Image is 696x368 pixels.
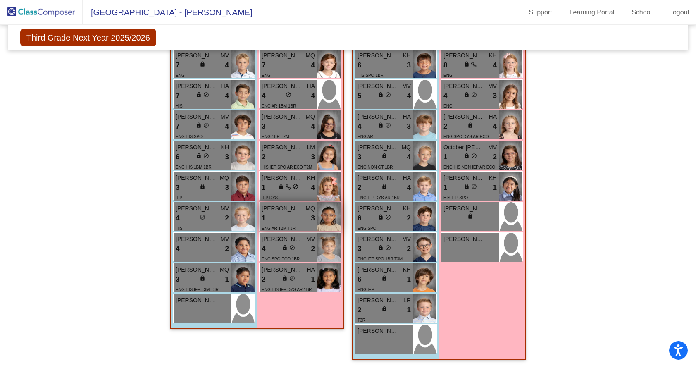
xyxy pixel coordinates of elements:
[262,104,296,108] span: ENG AR 1BM 1BR
[358,182,361,193] span: 2
[262,204,303,213] span: [PERSON_NAME]
[471,92,477,98] span: do_not_disturb_alt
[407,244,411,254] span: 2
[358,235,399,244] span: [PERSON_NAME] [PERSON_NAME]
[306,235,315,244] span: MV
[262,174,303,182] span: [PERSON_NAME]
[443,196,468,200] span: HIS IEP SPO
[443,152,447,162] span: 1
[385,122,391,128] span: do_not_disturb_alt
[176,296,217,305] span: [PERSON_NAME]
[83,6,252,19] span: [GEOGRAPHIC_DATA] - [PERSON_NAME]
[311,152,315,162] span: 3
[358,174,399,182] span: [PERSON_NAME]
[307,143,315,152] span: LM
[262,73,271,78] span: ENG
[262,235,303,244] span: [PERSON_NAME]
[176,73,185,78] span: ENG
[225,121,229,132] span: 4
[378,214,384,220] span: lock
[220,51,229,60] span: MV
[407,213,411,224] span: 2
[176,91,179,101] span: 7
[176,134,203,139] span: ENG HIS SPO
[464,184,470,189] span: lock
[225,213,229,224] span: 2
[385,245,391,251] span: do_not_disturb_alt
[311,91,315,101] span: 4
[407,305,411,315] span: 1
[443,91,447,101] span: 4
[262,257,300,261] span: ENG SPO ECO 1BR
[443,182,447,193] span: 1
[443,73,453,78] span: ENG
[176,165,212,170] span: ENG HIS 1BM 1BR
[522,6,559,19] a: Support
[225,274,229,285] span: 1
[176,213,179,224] span: 4
[262,165,312,178] span: HIS IEP SPO AR ECO T2M T2R T3R
[443,112,485,121] span: [PERSON_NAME]
[289,245,295,251] span: do_not_disturb_alt
[358,257,403,261] span: ENG IEP SPO 1BR T3M
[378,92,384,98] span: lock
[443,204,485,213] span: [PERSON_NAME]
[225,244,229,254] span: 2
[381,153,387,159] span: lock
[176,104,183,108] span: HIS
[443,104,453,108] span: ENG
[443,235,485,244] span: [PERSON_NAME]
[176,152,179,162] span: 6
[311,121,315,132] span: 4
[443,134,489,139] span: ENG SPO DYS AR ECO
[407,60,411,71] span: 3
[403,296,411,305] span: LR
[401,143,411,152] span: MQ
[358,82,399,91] span: [PERSON_NAME] [PERSON_NAME]
[489,51,497,60] span: KH
[407,274,411,285] span: 1
[262,244,265,254] span: 4
[278,184,284,189] span: lock
[262,134,289,139] span: ENG 1BR T2M
[358,134,373,139] span: ENG AR
[358,112,399,121] span: [PERSON_NAME]
[221,143,229,152] span: KH
[307,174,315,182] span: KH
[196,122,202,128] span: lock
[488,82,497,91] span: MV
[203,153,209,159] span: do_not_disturb_alt
[289,275,295,281] span: do_not_disturb_alt
[464,61,470,67] span: lock
[385,214,391,220] span: do_not_disturb_alt
[225,182,229,193] span: 3
[381,184,387,189] span: lock
[176,174,217,182] span: [PERSON_NAME]
[489,174,497,182] span: KH
[176,121,179,132] span: 7
[358,265,399,274] span: [PERSON_NAME]
[282,245,288,251] span: lock
[358,73,384,78] span: HIS SPO 1BR
[489,112,497,121] span: HA
[358,274,361,285] span: 6
[358,51,399,60] span: [PERSON_NAME]
[381,306,387,312] span: lock
[443,51,485,60] span: [PERSON_NAME]
[225,60,229,71] span: 4
[176,196,182,200] span: IEP
[176,287,219,292] span: ENG HIS IEP T3M T3R
[219,174,229,182] span: MQ
[307,82,315,91] span: HA
[200,214,205,220] span: do_not_disturb_alt
[358,318,365,323] span: T3R
[358,327,399,335] span: [PERSON_NAME] [PERSON_NAME]
[443,174,485,182] span: [PERSON_NAME]
[311,244,315,254] span: 2
[464,153,470,159] span: lock
[176,235,217,244] span: [PERSON_NAME]
[493,121,497,132] span: 4
[262,226,296,231] span: ENG AR T2M T3R
[176,143,217,152] span: [PERSON_NAME]
[471,184,477,189] span: do_not_disturb_alt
